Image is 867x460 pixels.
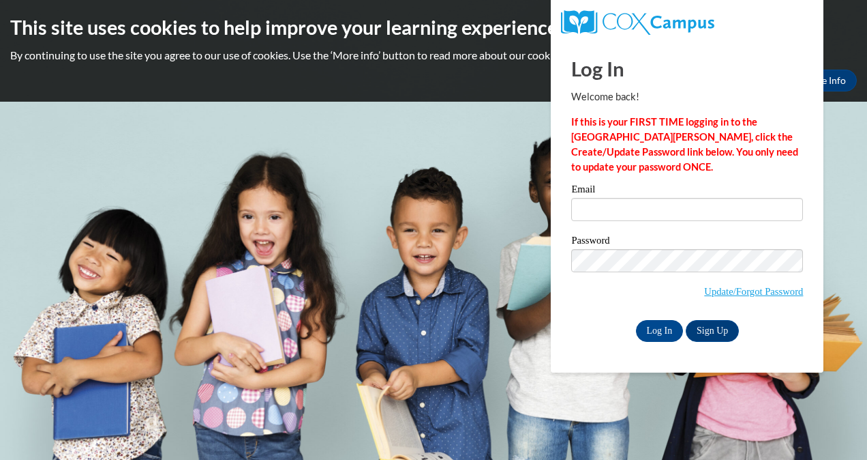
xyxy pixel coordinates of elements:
label: Email [571,184,803,198]
input: Log In [636,320,684,342]
p: Welcome back! [571,89,803,104]
label: Password [571,235,803,249]
a: Update/Forgot Password [704,286,803,297]
a: More Info [793,70,857,91]
strong: If this is your FIRST TIME logging in to the [GEOGRAPHIC_DATA][PERSON_NAME], click the Create/Upd... [571,116,798,173]
h2: This site uses cookies to help improve your learning experience. [10,14,857,41]
img: COX Campus [561,10,714,35]
h1: Log In [571,55,803,83]
a: Sign Up [686,320,739,342]
p: By continuing to use the site you agree to our use of cookies. Use the ‘More info’ button to read... [10,48,857,63]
